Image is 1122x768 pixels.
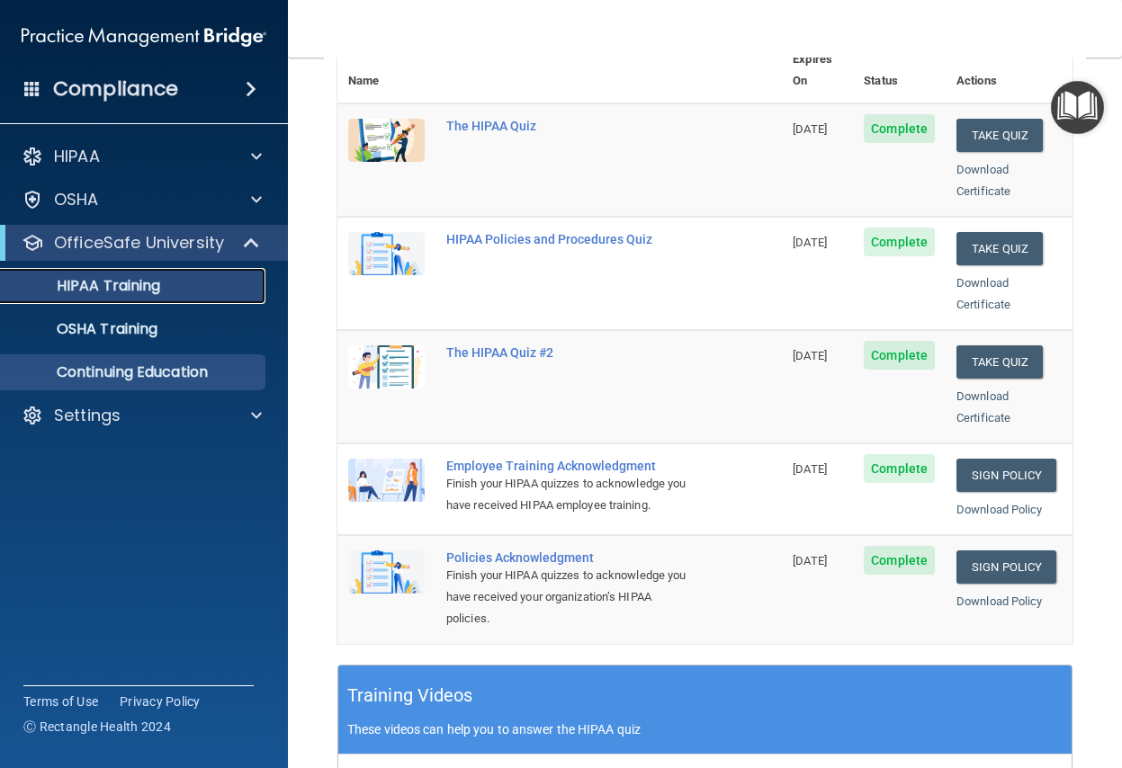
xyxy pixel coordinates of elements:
[864,228,935,256] span: Complete
[956,459,1056,492] a: Sign Policy
[956,550,1056,584] a: Sign Policy
[446,550,692,565] div: Policies Acknowledgment
[864,341,935,370] span: Complete
[864,454,935,483] span: Complete
[22,146,262,167] a: HIPAA
[446,459,692,473] div: Employee Training Acknowledgment
[446,345,692,360] div: The HIPAA Quiz #2
[12,363,257,381] p: Continuing Education
[793,236,827,249] span: [DATE]
[22,19,266,55] img: PMB logo
[22,232,261,254] a: OfficeSafe University
[793,554,827,567] span: [DATE]
[23,692,98,710] a: Terms of Use
[22,405,262,426] a: Settings
[956,389,1010,424] a: Download Certificate
[956,163,1010,198] a: Download Certificate
[23,718,171,736] span: Ⓒ Rectangle Health 2024
[347,680,473,711] h5: Training Videos
[793,349,827,362] span: [DATE]
[864,114,935,143] span: Complete
[54,232,224,254] p: OfficeSafe University
[782,38,853,103] th: Expires On
[956,276,1010,311] a: Download Certificate
[12,277,160,295] p: HIPAA Training
[956,503,1043,516] a: Download Policy
[946,38,1073,103] th: Actions
[956,594,1043,608] a: Download Policy
[22,189,262,210] a: OSHA
[793,462,827,476] span: [DATE]
[446,232,692,246] div: HIPAA Policies and Procedures Quiz
[54,146,100,167] p: HIPAA
[337,38,435,103] th: Name
[347,722,1063,737] p: These videos can help you to answer the HIPAA quiz
[446,565,692,630] div: Finish your HIPAA quizzes to acknowledge you have received your organization’s HIPAA policies.
[853,38,946,103] th: Status
[956,119,1043,152] button: Take Quiz
[793,122,827,136] span: [DATE]
[12,320,157,338] p: OSHA Training
[1051,81,1104,134] button: Open Resource Center
[120,692,201,710] a: Privacy Policy
[864,546,935,575] span: Complete
[54,405,121,426] p: Settings
[446,473,692,516] div: Finish your HIPAA quizzes to acknowledge you have received HIPAA employee training.
[956,232,1043,265] button: Take Quiz
[54,189,99,210] p: OSHA
[53,76,178,102] h4: Compliance
[956,345,1043,379] button: Take Quiz
[446,119,692,133] div: The HIPAA Quiz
